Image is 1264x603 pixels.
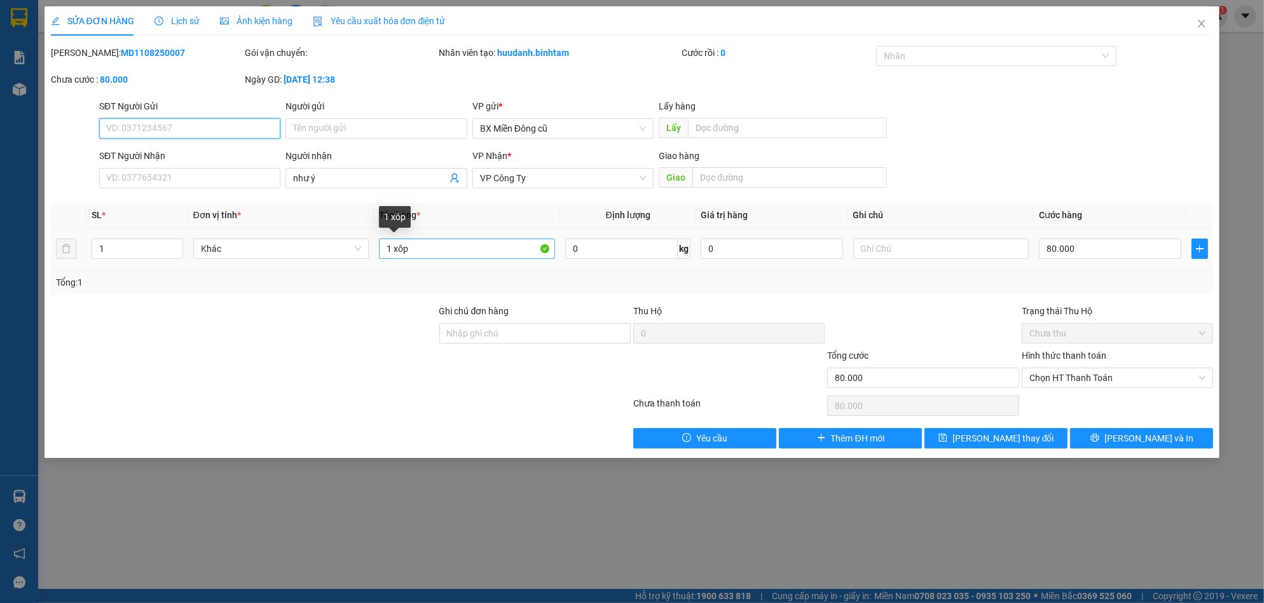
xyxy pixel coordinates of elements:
[1192,244,1207,254] span: plus
[1029,324,1206,343] span: Chưa thu
[1104,431,1193,445] span: [PERSON_NAME] và In
[439,306,509,316] label: Ghi chú đơn hàng
[379,239,555,259] input: VD: Bàn, Ghế
[56,239,76,259] button: delete
[480,169,646,188] span: VP Công Ty
[450,173,460,183] span: user-add
[633,306,662,316] span: Thu Hộ
[45,45,172,69] span: 0919 110 458
[472,99,654,113] div: VP gửi
[606,210,650,220] span: Định lượng
[938,433,947,443] span: save
[45,45,172,69] span: BX Miền Đông cũ ĐT:
[688,118,887,138] input: Dọc đường
[682,433,691,443] span: exclamation-circle
[155,16,200,26] span: Lịch sử
[51,46,242,60] div: [PERSON_NAME]:
[827,350,869,361] span: Tổng cước
[1022,350,1106,361] label: Hình thức thanh toán
[51,16,134,26] span: SỬA ĐƠN HÀNG
[285,99,467,113] div: Người gửi
[56,275,488,289] div: Tổng: 1
[831,431,884,445] span: Thêm ĐH mới
[99,99,280,113] div: SĐT Người Gửi
[5,10,43,67] img: logo
[1039,210,1082,220] span: Cước hàng
[682,46,873,60] div: Cước rồi :
[51,73,242,87] div: Chưa cước :
[659,167,692,188] span: Giao
[498,48,570,58] b: huudanh.binhtam
[439,46,680,60] div: Nhân viên tạo:
[1022,304,1213,318] div: Trạng thái Thu Hộ
[659,101,696,111] span: Lấy hàng
[155,17,163,25] span: clock-circle
[848,203,1034,228] th: Ghi chú
[952,431,1054,445] span: [PERSON_NAME] thay đổi
[480,119,646,138] span: BX Miền Đông cũ
[632,396,826,419] div: Chưa thanh toán
[692,167,887,188] input: Dọc đường
[853,239,1029,259] input: Ghi Chú
[1199,374,1206,382] span: close-circle
[92,210,102,220] span: SL
[313,16,446,26] span: Yêu cầu xuất hóa đơn điện tử
[51,17,60,25] span: edit
[285,149,467,163] div: Người nhận
[193,210,241,220] span: Đơn vị tính
[1029,368,1206,387] span: Chọn HT Thanh Toán
[472,151,507,161] span: VP Nhận
[100,74,128,85] b: 80.000
[1070,428,1213,448] button: printer[PERSON_NAME] và In
[245,73,436,87] div: Ngày GD:
[121,48,185,58] b: MD1108250007
[633,428,776,448] button: exclamation-circleYêu cầu
[245,46,436,60] div: Gói vận chuyển:
[5,89,146,113] span: VP Công Ty -
[220,17,229,25] span: picture
[201,239,362,258] span: Khác
[1090,433,1099,443] span: printer
[5,73,24,85] span: Gửi:
[168,239,182,249] span: Increase Value
[924,428,1068,448] button: save[PERSON_NAME] thay đổi
[701,210,748,220] span: Giá trị hàng
[168,249,182,258] span: Decrease Value
[720,48,725,58] b: 0
[678,239,690,259] span: kg
[779,428,922,448] button: plusThêm ĐH mới
[45,7,172,43] strong: CÔNG TY CP BÌNH TÂM
[220,16,292,26] span: Ảnh kiện hàng
[313,17,323,27] img: icon
[5,89,146,113] span: Nhận:
[172,241,180,249] span: up
[284,74,335,85] b: [DATE] 12:38
[1192,239,1208,259] button: plus
[696,431,727,445] span: Yêu cầu
[99,149,280,163] div: SĐT Người Nhận
[172,250,180,258] span: down
[24,73,109,85] span: BX Miền Đông cũ -
[817,433,826,443] span: plus
[439,323,631,343] input: Ghi chú đơn hàng
[659,151,699,161] span: Giao hàng
[659,118,688,138] span: Lấy
[1197,18,1207,29] span: close
[1184,6,1219,42] button: Close
[379,206,411,228] div: 1 xôp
